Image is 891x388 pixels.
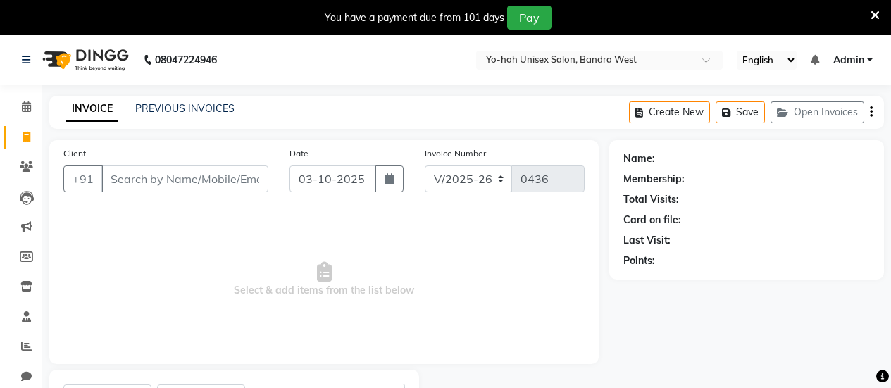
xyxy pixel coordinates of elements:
button: Save [716,101,765,123]
button: Pay [507,6,552,30]
div: Points: [623,254,655,268]
div: Total Visits: [623,192,679,207]
div: You have a payment due from 101 days [325,11,504,25]
span: Select & add items from the list below [63,209,585,350]
a: INVOICE [66,96,118,122]
label: Date [289,147,309,160]
button: Create New [629,101,710,123]
img: logo [36,40,132,80]
div: Last Visit: [623,233,671,248]
a: PREVIOUS INVOICES [135,102,235,115]
b: 08047224946 [155,40,217,80]
label: Invoice Number [425,147,486,160]
div: Card on file: [623,213,681,227]
div: Name: [623,151,655,166]
button: +91 [63,165,103,192]
button: Open Invoices [771,101,864,123]
div: Membership: [623,172,685,187]
input: Search by Name/Mobile/Email/Code [101,165,268,192]
label: Client [63,147,86,160]
span: Admin [833,53,864,68]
